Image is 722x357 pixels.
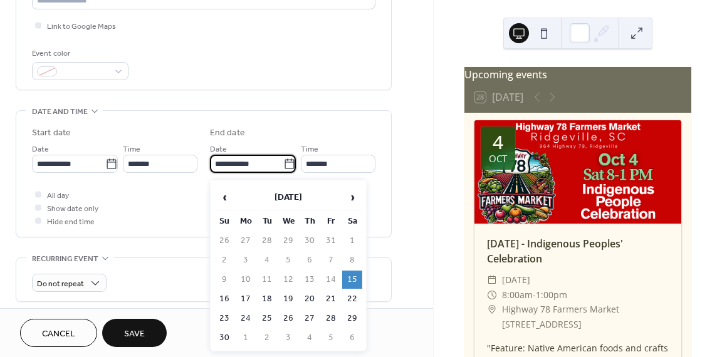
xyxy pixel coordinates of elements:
[464,67,691,82] div: Upcoming events
[342,290,362,308] td: 22
[215,185,234,210] span: ‹
[342,271,362,289] td: 15
[487,287,497,303] div: ​
[214,271,234,289] td: 9
[300,309,320,328] td: 27
[210,127,245,140] div: End date
[32,127,71,140] div: Start date
[278,251,298,269] td: 5
[300,251,320,269] td: 6
[257,271,277,289] td: 11
[214,329,234,347] td: 30
[321,290,341,308] td: 21
[342,232,362,250] td: 1
[257,309,277,328] td: 25
[214,290,234,308] td: 16
[342,329,362,347] td: 6
[42,328,75,341] span: Cancel
[236,212,256,230] th: Mo
[20,319,97,347] button: Cancel
[533,287,536,303] span: -
[37,277,84,291] span: Do not repeat
[214,212,234,230] th: Su
[47,202,98,215] span: Show date only
[32,47,126,60] div: Event color
[300,329,320,347] td: 4
[342,309,362,328] td: 29
[32,105,88,118] span: Date and time
[278,271,298,289] td: 12
[236,251,256,269] td: 3
[214,309,234,328] td: 23
[321,329,341,347] td: 5
[278,290,298,308] td: 19
[278,329,298,347] td: 3
[257,290,277,308] td: 18
[124,328,145,341] span: Save
[502,287,533,303] span: 8:00am
[321,232,341,250] td: 31
[210,143,227,156] span: Date
[502,272,530,287] span: [DATE]
[321,212,341,230] th: Fr
[300,232,320,250] td: 30
[236,290,256,308] td: 17
[257,212,277,230] th: Tu
[489,154,507,163] div: Oct
[321,271,341,289] td: 14
[321,309,341,328] td: 28
[236,309,256,328] td: 24
[278,232,298,250] td: 29
[123,143,140,156] span: Time
[300,271,320,289] td: 13
[214,232,234,250] td: 26
[236,184,341,211] th: [DATE]
[493,133,503,152] div: 4
[300,212,320,230] th: Th
[321,251,341,269] td: 7
[236,232,256,250] td: 27
[257,251,277,269] td: 4
[300,290,320,308] td: 20
[502,302,669,332] span: Highway 78 Farmers Market [STREET_ADDRESS]
[102,319,167,347] button: Save
[47,189,69,202] span: All day
[474,236,681,266] div: [DATE] - Indigenous Peoples' Celebration
[278,212,298,230] th: We
[32,252,98,266] span: Recurring event
[278,309,298,328] td: 26
[236,271,256,289] td: 10
[236,329,256,347] td: 1
[257,329,277,347] td: 2
[257,232,277,250] td: 28
[47,215,95,229] span: Hide end time
[342,251,362,269] td: 8
[487,302,497,317] div: ​
[536,287,567,303] span: 1:00pm
[32,143,49,156] span: Date
[487,272,497,287] div: ​
[47,20,116,33] span: Link to Google Maps
[343,185,362,210] span: ›
[342,212,362,230] th: Sa
[301,143,318,156] span: Time
[214,251,234,269] td: 2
